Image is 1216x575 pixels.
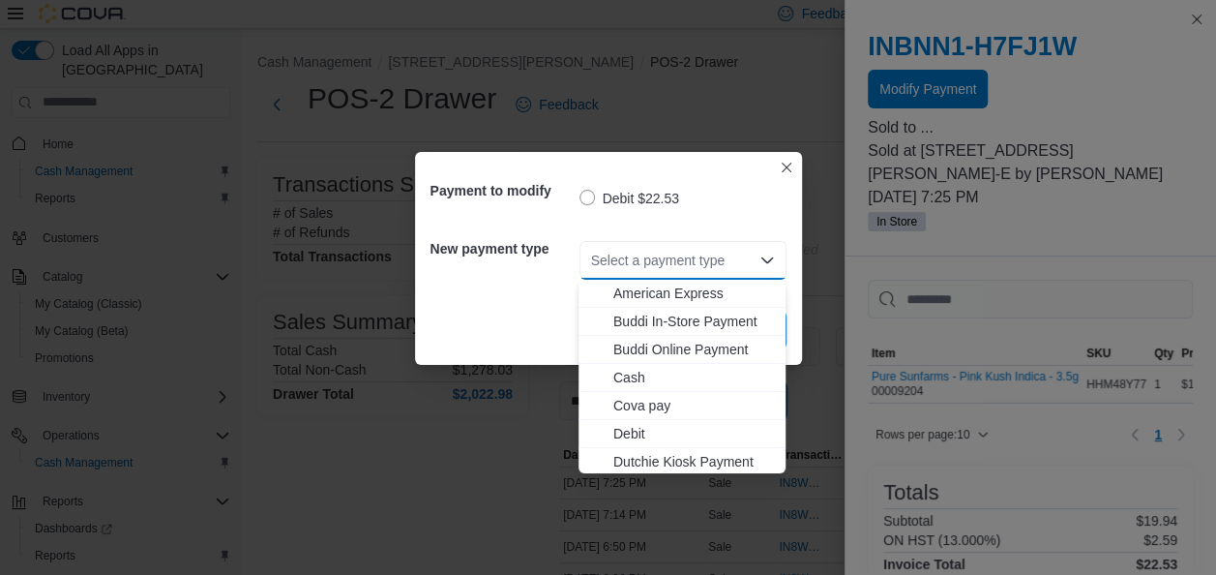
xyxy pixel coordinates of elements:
[759,253,775,268] button: Close list of options
[578,280,786,308] button: American Express
[579,187,679,210] label: Debit $22.53
[578,336,786,364] button: Buddi Online Payment
[613,424,774,443] span: Debit
[578,308,786,336] button: Buddi In-Store Payment
[578,448,786,476] button: Dutchie Kiosk Payment
[613,312,774,331] span: Buddi In-Store Payment
[775,156,798,179] button: Closes this modal window
[578,364,786,392] button: Cash
[613,368,774,387] span: Cash
[613,340,774,359] span: Buddi Online Payment
[578,420,786,448] button: Debit
[430,229,576,268] h5: New payment type
[613,284,774,303] span: American Express
[613,452,774,471] span: Dutchie Kiosk Payment
[578,392,786,420] button: Cova pay
[430,171,576,210] h5: Payment to modify
[613,396,774,415] span: Cova pay
[591,249,593,272] input: Accessible screen reader label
